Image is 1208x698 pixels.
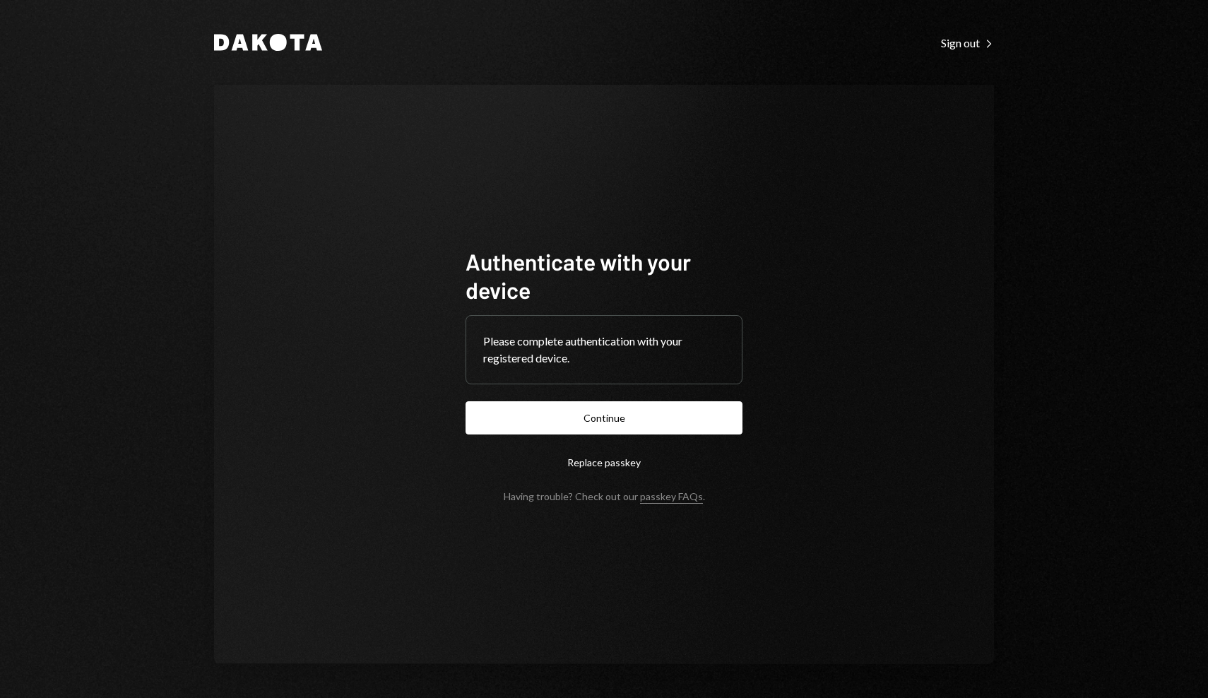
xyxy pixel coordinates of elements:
[466,247,742,304] h1: Authenticate with your device
[483,333,725,367] div: Please complete authentication with your registered device.
[466,401,742,434] button: Continue
[941,36,994,50] div: Sign out
[941,35,994,50] a: Sign out
[504,490,705,502] div: Having trouble? Check out our .
[466,446,742,479] button: Replace passkey
[640,490,703,504] a: passkey FAQs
